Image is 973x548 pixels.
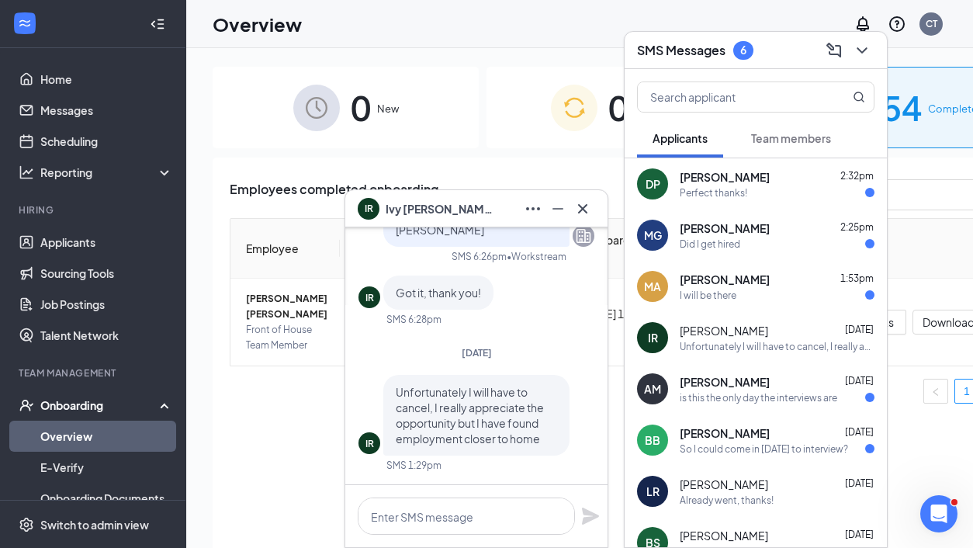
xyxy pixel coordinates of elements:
[840,221,874,233] span: 2:25pm
[40,483,173,514] a: Onboarding Documents
[40,517,149,532] div: Switch to admin view
[365,291,374,304] div: IR
[680,425,770,441] span: [PERSON_NAME]
[40,258,173,289] a: Sourcing Tools
[680,169,770,185] span: [PERSON_NAME]
[680,477,768,492] span: [PERSON_NAME]
[40,227,173,258] a: Applicants
[40,397,160,413] div: Onboarding
[581,507,600,525] svg: Plane
[926,17,937,30] div: CT
[680,289,736,302] div: I will be there
[246,322,327,353] span: Front of House Team Member
[150,16,165,32] svg: Collapse
[822,38,847,63] button: ComposeMessage
[340,219,484,279] th: Location
[845,426,874,438] span: [DATE]
[40,126,173,157] a: Scheduling
[644,381,661,397] div: AM
[644,279,661,294] div: MA
[386,459,441,472] div: SMS 1:29pm
[40,452,173,483] a: E-Verify
[545,196,570,221] button: Minimize
[920,495,957,532] iframe: Intercom live chat
[40,421,173,452] a: Overview
[853,41,871,60] svg: ChevronDown
[570,196,595,221] button: Cross
[19,165,34,180] svg: Analysis
[680,220,770,236] span: [PERSON_NAME]
[845,324,874,335] span: [DATE]
[246,291,327,322] span: [PERSON_NAME] [PERSON_NAME]
[365,437,374,450] div: IR
[680,186,747,199] div: Perfect thanks!
[845,477,874,489] span: [DATE]
[230,219,340,279] th: Employee
[549,199,567,218] svg: Minimize
[637,42,725,59] h3: SMS Messages
[40,95,173,126] a: Messages
[213,11,302,37] h1: Overview
[340,279,484,366] td: [PERSON_NAME] ([GEOGRAPHIC_DATA])
[648,330,658,345] div: IR
[462,347,492,359] span: [DATE]
[854,15,872,33] svg: Notifications
[19,517,34,532] svg: Settings
[680,442,848,456] div: So I could come in [DATE] to interview?
[751,131,831,145] span: Team members
[507,250,566,263] span: • Workstream
[396,286,481,300] span: Got it, thank you!
[825,41,843,60] svg: ComposeMessage
[646,484,660,499] div: LR
[571,219,668,279] th: Onboarded date
[845,375,874,387] span: [DATE]
[646,176,660,192] div: DP
[680,391,837,404] div: is this the only day the interviews are
[40,320,173,351] a: Talent Network
[40,64,173,95] a: Home
[923,379,948,404] button: left
[850,38,874,63] button: ChevronDown
[680,323,768,338] span: [PERSON_NAME]
[680,374,770,390] span: [PERSON_NAME]
[680,494,774,507] div: Already went, thanks!
[680,238,740,251] div: Did I get hired
[40,289,173,320] a: Job Postings
[923,379,948,404] li: Previous Page
[396,385,544,446] span: Unfortunately I will have to cancel, I really appreciate the opportunity but I have found employm...
[230,179,438,210] span: Employees completed onboarding
[608,81,628,134] span: 0
[653,131,708,145] span: Applicants
[680,340,874,353] div: Unfortunately I will have to cancel, I really appreciate the opportunity but I have found employm...
[644,227,662,243] div: MG
[583,231,644,265] span: Onboarded date
[452,250,507,263] div: SMS 6:26pm
[680,272,770,287] span: [PERSON_NAME]
[840,272,874,284] span: 1:53pm
[740,43,746,57] div: 6
[351,81,371,134] span: 0
[638,82,822,112] input: Search applicant
[386,313,441,326] div: SMS 6:28pm
[931,387,940,397] span: left
[521,196,545,221] button: Ellipses
[861,81,922,134] span: 154
[574,227,593,245] svg: Company
[845,529,874,540] span: [DATE]
[19,366,170,380] div: Team Management
[17,16,33,31] svg: WorkstreamLogo
[524,199,542,218] svg: Ellipses
[853,91,865,103] svg: MagnifyingGlass
[573,199,592,218] svg: Cross
[645,432,660,448] div: BB
[40,165,174,180] div: Reporting
[377,101,399,116] span: New
[680,528,768,543] span: [PERSON_NAME]
[583,305,656,339] div: [DATE] 10:32 AM
[19,203,170,217] div: Hiring
[386,200,494,217] span: Ivy [PERSON_NAME]
[840,170,874,182] span: 2:32pm
[888,15,906,33] svg: QuestionInfo
[19,397,34,413] svg: UserCheck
